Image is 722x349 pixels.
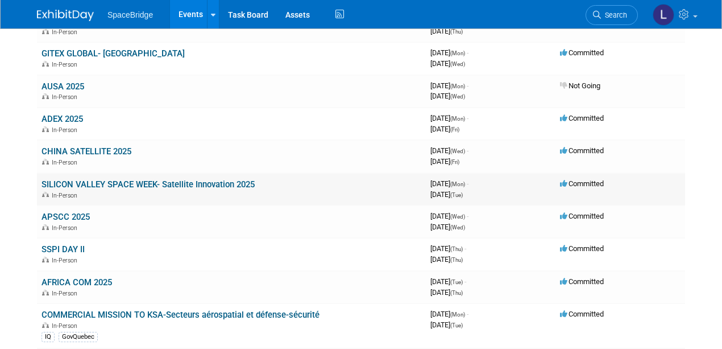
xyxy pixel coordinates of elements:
[430,114,468,122] span: [DATE]
[42,277,112,288] a: AFRICA COM 2025
[42,48,185,59] a: GITEX GLOBAL- [GEOGRAPHIC_DATA]
[430,146,468,155] span: [DATE]
[42,322,49,328] img: In-Person Event
[450,50,465,56] span: (Mon)
[430,321,463,329] span: [DATE]
[430,212,468,220] span: [DATE]
[560,81,600,90] span: Not Going
[450,116,465,122] span: (Mon)
[430,125,459,133] span: [DATE]
[464,277,466,286] span: -
[52,28,81,36] span: In-Person
[42,93,49,99] img: In-Person Event
[560,48,604,57] span: Committed
[450,93,465,100] span: (Wed)
[467,114,468,122] span: -
[430,92,465,100] span: [DATE]
[430,81,468,90] span: [DATE]
[450,28,463,35] span: (Thu)
[430,310,468,318] span: [DATE]
[42,61,49,67] img: In-Person Event
[430,27,463,35] span: [DATE]
[653,4,674,26] img: Luminita Oprescu
[430,255,463,264] span: [DATE]
[560,244,604,253] span: Committed
[450,181,465,187] span: (Mon)
[586,5,638,25] a: Search
[52,322,81,330] span: In-Person
[450,246,463,252] span: (Thu)
[601,11,627,19] span: Search
[42,212,90,222] a: APSCC 2025
[450,126,459,133] span: (Fri)
[450,61,465,67] span: (Wed)
[52,126,81,134] span: In-Person
[42,114,83,124] a: ADEX 2025
[52,159,81,166] span: In-Person
[430,223,465,231] span: [DATE]
[52,257,81,264] span: In-Person
[560,179,604,188] span: Committed
[52,224,81,232] span: In-Person
[464,244,466,253] span: -
[450,148,465,154] span: (Wed)
[37,10,94,21] img: ExhibitDay
[42,126,49,132] img: In-Person Event
[560,212,604,220] span: Committed
[450,192,463,198] span: (Tue)
[430,244,466,253] span: [DATE]
[467,48,468,57] span: -
[450,159,459,165] span: (Fri)
[42,244,85,254] a: SSPI DAY II
[42,192,49,198] img: In-Person Event
[430,157,459,166] span: [DATE]
[450,257,463,263] span: (Thu)
[560,310,604,318] span: Committed
[430,48,468,57] span: [DATE]
[430,59,465,68] span: [DATE]
[467,212,468,220] span: -
[467,81,468,90] span: -
[450,311,465,318] span: (Mon)
[42,159,49,165] img: In-Person Event
[59,332,98,342] div: GovQuebec
[52,192,81,199] span: In-Person
[467,310,468,318] span: -
[430,288,463,297] span: [DATE]
[560,146,604,155] span: Committed
[42,332,55,342] div: IQ
[467,146,468,155] span: -
[42,28,49,34] img: In-Person Event
[42,179,255,190] a: SILICON VALLEY SPACE WEEK- Satellite Innovation 2025
[430,179,468,188] span: [DATE]
[42,290,49,295] img: In-Person Event
[560,114,604,122] span: Committed
[52,93,81,101] span: In-Person
[450,224,465,231] span: (Wed)
[52,290,81,297] span: In-Person
[430,277,466,286] span: [DATE]
[430,190,463,199] span: [DATE]
[467,179,468,188] span: -
[450,213,465,220] span: (Wed)
[42,310,319,320] a: COMMERCIAL MISSION TO KSA-Secteurs aérospatial et défense-sécurité
[450,290,463,296] span: (Thu)
[560,277,604,286] span: Committed
[42,146,131,157] a: CHINA SATELLITE 2025
[42,257,49,262] img: In-Person Event
[450,322,463,329] span: (Tue)
[107,10,153,19] span: SpaceBridge
[450,83,465,89] span: (Mon)
[52,61,81,68] span: In-Person
[42,81,84,92] a: AUSA 2025
[450,279,463,285] span: (Tue)
[42,224,49,230] img: In-Person Event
